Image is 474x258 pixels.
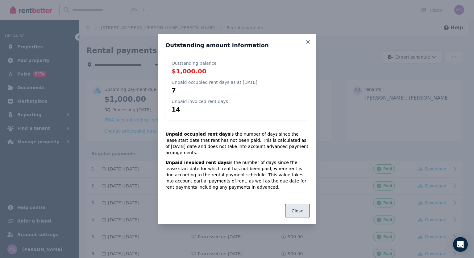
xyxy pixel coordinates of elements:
[172,67,217,76] p: $1,000.00
[172,86,257,95] p: 7
[172,79,257,85] p: Unpaid occupied rent days as at [DATE]
[165,42,309,49] h3: Outstanding amount information
[453,237,468,252] div: Open Intercom Messenger
[285,204,310,218] button: Close
[165,131,309,156] p: is the number of days since the lease start date that rent has not been paid. This is calculated ...
[165,159,309,190] p: is the number of days since the lease start date for which rent has not been paid, where rent is ...
[172,60,217,66] p: Outstanding balance
[172,105,228,114] p: 14
[172,98,228,104] p: Unpaid invoiced rent days
[165,132,230,137] strong: Unpaid occupied rent days
[165,160,229,165] strong: Unpaid invoiced rent days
